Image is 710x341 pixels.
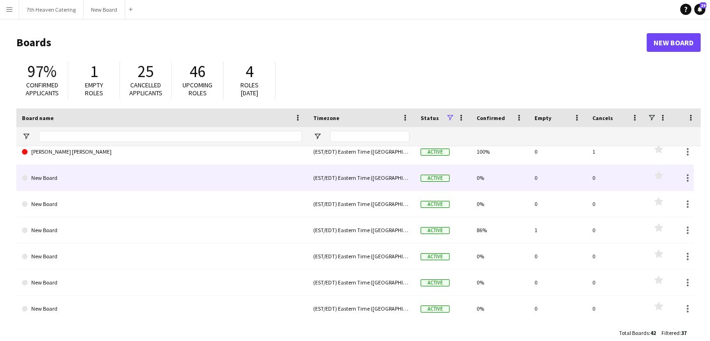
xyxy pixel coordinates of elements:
span: Active [421,149,450,156]
a: [PERSON_NAME] [PERSON_NAME] [22,139,302,165]
div: (EST/EDT) Eastern Time ([GEOGRAPHIC_DATA] & [GEOGRAPHIC_DATA]) [308,165,415,191]
div: 0 [529,191,587,217]
span: Filtered [661,329,680,336]
span: Timezone [313,114,339,121]
div: 0 [587,270,645,295]
span: 25 [138,61,154,82]
div: 0 [529,243,587,269]
span: Board name [22,114,54,121]
div: (EST/EDT) Eastern Time ([GEOGRAPHIC_DATA] & [GEOGRAPHIC_DATA]) [308,296,415,321]
div: (EST/EDT) Eastern Time ([GEOGRAPHIC_DATA] & [GEOGRAPHIC_DATA]) [308,217,415,243]
span: Active [421,279,450,286]
a: 29 [694,4,705,15]
input: Board name Filter Input [39,131,302,142]
div: 0 [587,296,645,321]
div: 86% [471,217,529,243]
span: Active [421,227,450,234]
button: 7th Heaven Catering [19,0,84,19]
span: Active [421,201,450,208]
a: New Board [22,217,302,243]
span: Empty roles [85,81,103,97]
span: Active [421,175,450,182]
span: Cancelled applicants [129,81,162,97]
div: 0% [471,191,529,217]
span: Total Boards [619,329,649,336]
div: 0% [471,165,529,191]
div: (EST/EDT) Eastern Time ([GEOGRAPHIC_DATA] & [GEOGRAPHIC_DATA]) [308,270,415,295]
a: New Board [647,33,701,52]
span: Status [421,114,439,121]
span: Empty [534,114,551,121]
div: (EST/EDT) Eastern Time ([GEOGRAPHIC_DATA] & [GEOGRAPHIC_DATA]) [308,191,415,217]
div: 0 [587,217,645,243]
div: (EST/EDT) Eastern Time ([GEOGRAPHIC_DATA] & [GEOGRAPHIC_DATA]) [308,243,415,269]
div: 0% [471,296,529,321]
span: Upcoming roles [183,81,212,97]
span: Active [421,305,450,313]
input: Timezone Filter Input [330,131,409,142]
button: New Board [84,0,125,19]
div: 0% [471,243,529,269]
span: 1 [90,61,98,82]
span: 29 [700,2,706,8]
span: Confirmed applicants [26,81,59,97]
div: 0 [529,139,587,164]
a: New Board [22,296,302,322]
div: 0 [587,191,645,217]
div: 1 [587,139,645,164]
div: 0 [587,243,645,269]
button: Open Filter Menu [22,132,30,141]
button: Open Filter Menu [313,132,322,141]
a: New Board [22,270,302,296]
h1: Boards [16,36,647,50]
span: 46 [190,61,205,82]
div: 0 [587,165,645,191]
div: 0 [529,165,587,191]
div: 1 [529,217,587,243]
span: 42 [650,329,656,336]
a: New Board [22,191,302,217]
a: New Board [22,165,302,191]
span: Active [421,253,450,260]
div: 100% [471,139,529,164]
span: Cancels [592,114,613,121]
span: 37 [681,329,687,336]
span: Roles [DATE] [240,81,259,97]
div: 0% [471,270,529,295]
div: (EST/EDT) Eastern Time ([GEOGRAPHIC_DATA] & [GEOGRAPHIC_DATA]) [308,139,415,164]
span: 4 [246,61,253,82]
span: Confirmed [477,114,505,121]
div: 0 [529,270,587,295]
a: New Board [22,243,302,270]
div: 0 [529,296,587,321]
span: 97% [28,61,56,82]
